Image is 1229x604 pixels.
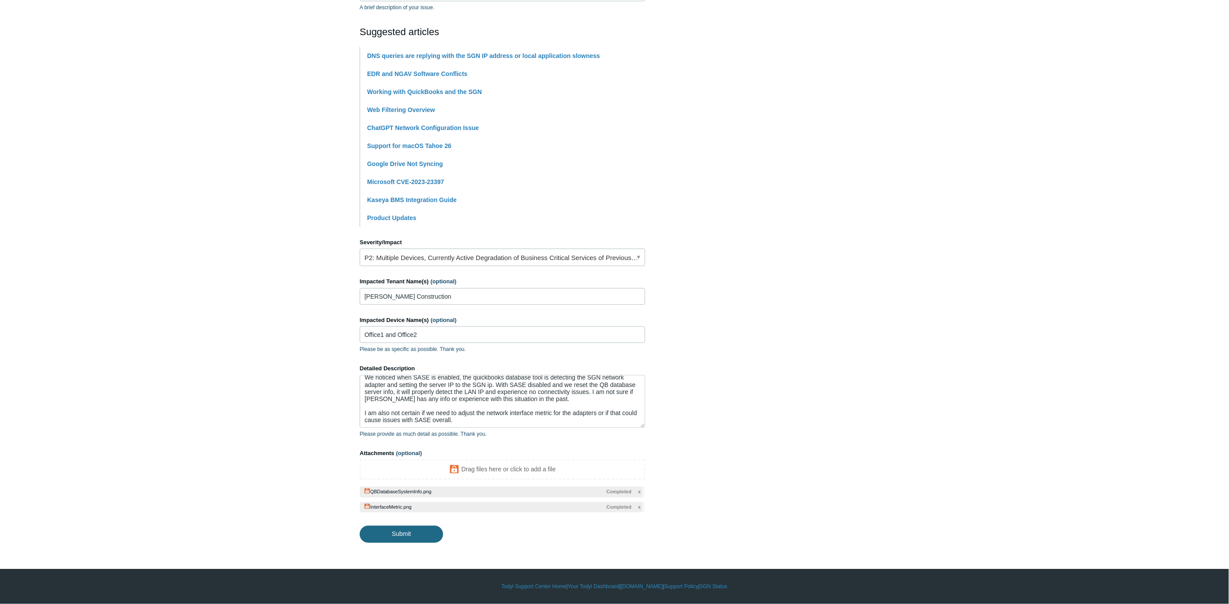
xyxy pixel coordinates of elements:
[638,503,641,511] span: x
[360,364,645,373] label: Detailed Description
[360,583,869,591] div: | | | |
[367,124,479,131] a: ChatGPT Network Configuration Issue
[367,178,444,185] a: Microsoft CVE-2023-23397
[638,488,641,495] span: x
[367,52,600,59] a: DNS queries are replying with the SGN IP address or local application slowness
[360,238,645,247] label: Severity/Impact
[430,278,456,285] span: (optional)
[367,142,452,149] a: Support for macOS Tahoe 26
[360,25,645,39] h2: Suggested articles
[360,277,645,286] label: Impacted Tenant Name(s)
[367,214,416,221] a: Product Updates
[502,583,567,591] a: Todyl Support Center Home
[360,249,645,266] a: P2: Multiple Devices, Currently Active Degradation of Business Critical Services of Previously Wo...
[367,160,443,167] a: Google Drive Not Syncing
[568,583,619,591] a: Your Todyl Dashboard
[700,583,727,591] a: SGN Status
[367,88,482,95] a: Working with QuickBooks and the SGN
[367,196,457,203] a: Kaseya BMS Integration Guide
[607,503,632,511] span: Completed
[360,345,645,353] p: Please be as specific as possible. Thank you.
[360,316,645,325] label: Impacted Device Name(s)
[367,106,435,113] a: Web Filtering Overview
[360,449,645,458] label: Attachments
[431,317,457,323] span: (optional)
[621,583,663,591] a: [DOMAIN_NAME]
[665,583,698,591] a: Support Policy
[360,526,443,543] input: Submit
[360,4,645,11] p: A brief description of your issue.
[396,450,422,456] span: (optional)
[360,430,645,438] p: Please provide as much detail as possible. Thank you.
[367,70,467,77] a: EDR and NGAV Software Conflicts
[607,488,632,495] span: Completed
